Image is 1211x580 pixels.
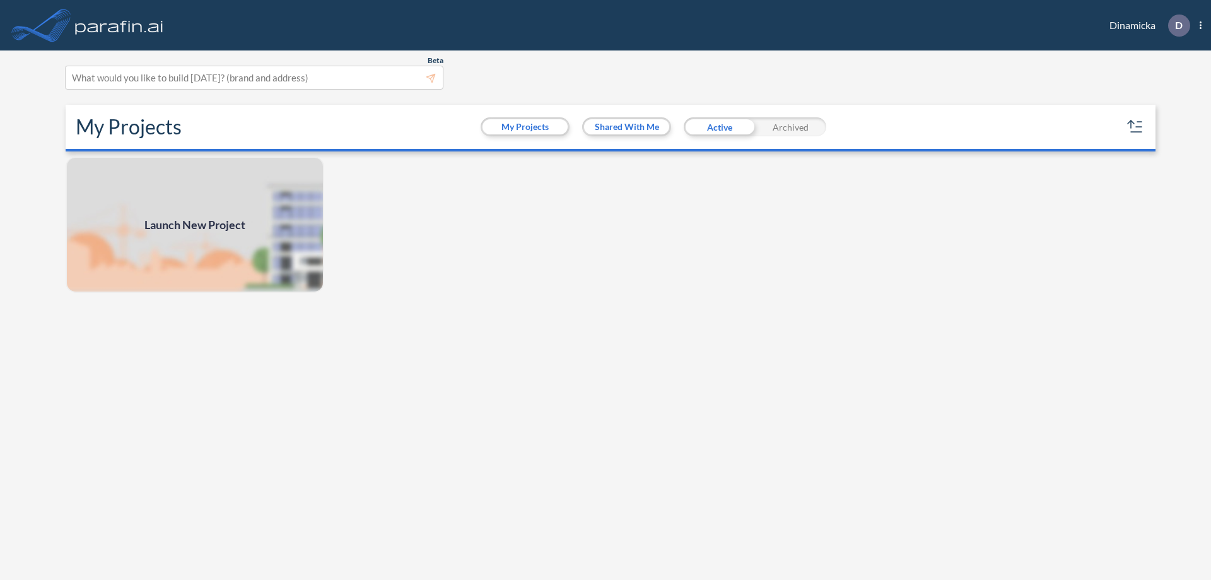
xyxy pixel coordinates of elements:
[1175,20,1183,31] p: D
[584,119,669,134] button: Shared With Me
[684,117,755,136] div: Active
[73,13,166,38] img: logo
[66,157,324,293] img: add
[1125,117,1145,137] button: sort
[483,119,568,134] button: My Projects
[755,117,826,136] div: Archived
[66,157,324,293] a: Launch New Project
[76,115,182,139] h2: My Projects
[144,216,245,234] span: Launch New Project
[428,56,443,66] span: Beta
[1091,15,1202,37] div: Dinamicka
